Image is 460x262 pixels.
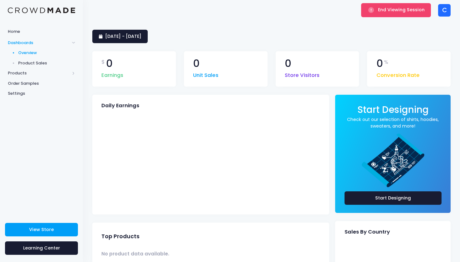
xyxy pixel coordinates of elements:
span: Daily Earnings [101,103,139,109]
span: Earnings [101,68,123,79]
span: Product Sales [18,60,75,66]
a: Start Designing [345,191,442,205]
span: Products [8,70,70,76]
span: Conversion Rate [376,68,420,79]
a: Start Designing [357,108,429,114]
a: Learning Center [5,241,78,255]
span: View Store [29,226,54,233]
a: Check out our selection of shirts, hoodies, sweaters, and more! [345,116,442,129]
span: Overview [18,50,75,56]
img: Logo [8,8,75,13]
span: [DATE] - [DATE] [105,33,141,39]
div: C [438,4,451,17]
span: % [384,58,388,66]
span: 0 [285,58,291,69]
span: Unit Sales [193,68,218,79]
span: No product data available. [101,250,169,257]
span: End Viewing Session [378,7,425,13]
a: View Store [5,223,78,236]
button: End Viewing Session [361,3,431,17]
span: Settings [8,90,75,97]
span: Sales By Country [345,229,390,235]
span: Order Samples [8,80,75,87]
span: Dashboards [8,40,70,46]
a: [DATE] - [DATE] [92,30,148,43]
span: Top Products [101,233,140,240]
span: 0 [106,58,113,69]
span: Learning Center [23,245,60,251]
span: Store Visitors [285,68,319,79]
span: Start Designing [357,103,429,116]
span: 0 [376,58,383,69]
span: $ [101,58,105,66]
span: 0 [193,58,200,69]
span: Home [8,28,75,35]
